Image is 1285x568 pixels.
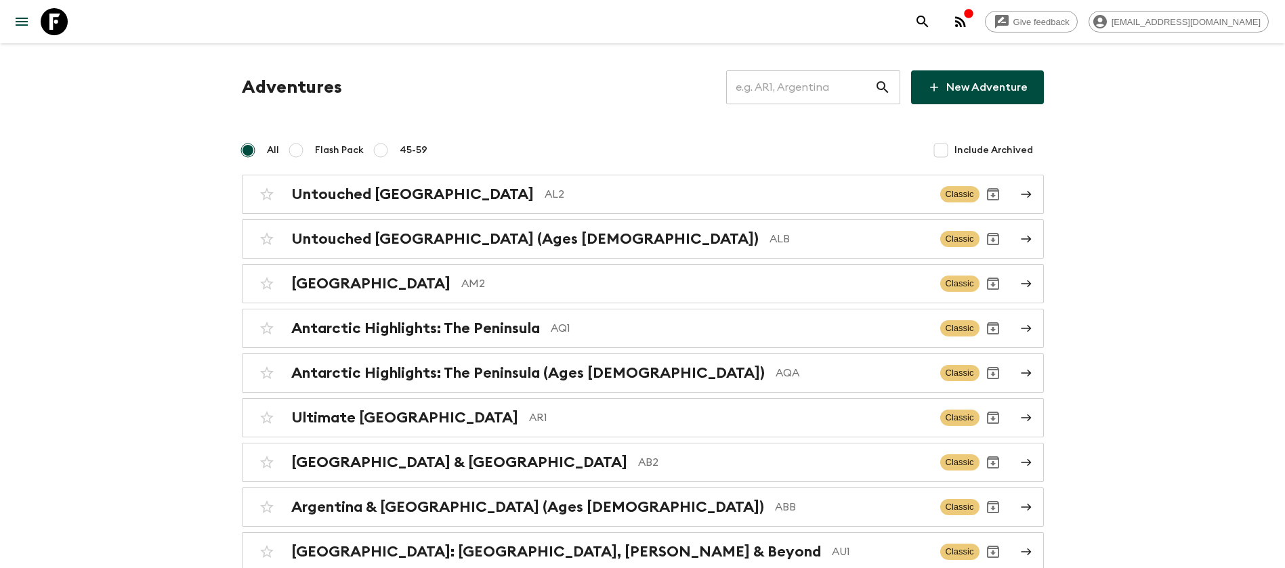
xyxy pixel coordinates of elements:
button: Archive [979,538,1007,565]
p: AB2 [638,454,929,471]
a: Ultimate [GEOGRAPHIC_DATA]AR1ClassicArchive [242,398,1044,437]
span: Classic [940,320,979,336]
span: 45-59 [400,144,427,157]
h2: [GEOGRAPHIC_DATA] & [GEOGRAPHIC_DATA] [291,454,627,471]
p: AL2 [545,186,929,202]
span: Classic [940,365,979,381]
p: ALB [770,231,929,247]
h2: Antarctic Highlights: The Peninsula (Ages [DEMOGRAPHIC_DATA]) [291,364,765,382]
button: search adventures [909,8,936,35]
h2: Untouched [GEOGRAPHIC_DATA] (Ages [DEMOGRAPHIC_DATA]) [291,230,759,248]
span: Classic [940,186,979,202]
a: Argentina & [GEOGRAPHIC_DATA] (Ages [DEMOGRAPHIC_DATA])ABBClassicArchive [242,487,1044,527]
p: AR1 [529,410,929,426]
h2: [GEOGRAPHIC_DATA]: [GEOGRAPHIC_DATA], [PERSON_NAME] & Beyond [291,543,821,561]
p: ABB [775,499,929,515]
span: Classic [940,544,979,560]
a: New Adventure [911,70,1044,104]
button: Archive [979,449,1007,476]
h2: Untouched [GEOGRAPHIC_DATA] [291,185,534,203]
a: Untouched [GEOGRAPHIC_DATA] (Ages [DEMOGRAPHIC_DATA])ALBClassicArchive [242,219,1044,259]
button: Archive [979,270,1007,297]
h2: Antarctic Highlights: The Peninsula [291,320,540,337]
h2: Argentina & [GEOGRAPHIC_DATA] (Ages [DEMOGRAPHIC_DATA]) [291,498,764,516]
p: AM2 [461,276,929,292]
span: Classic [940,276,979,292]
a: [GEOGRAPHIC_DATA]AM2ClassicArchive [242,264,1044,303]
h2: [GEOGRAPHIC_DATA] [291,275,450,292]
a: Untouched [GEOGRAPHIC_DATA]AL2ClassicArchive [242,175,1044,214]
button: Archive [979,359,1007,387]
p: AQ1 [551,320,929,336]
button: menu [8,8,35,35]
button: Archive [979,315,1007,342]
span: Classic [940,231,979,247]
button: Archive [979,404,1007,431]
a: [GEOGRAPHIC_DATA] & [GEOGRAPHIC_DATA]AB2ClassicArchive [242,443,1044,482]
span: Classic [940,454,979,471]
h1: Adventures [242,74,342,101]
p: AQA [776,365,929,381]
a: Antarctic Highlights: The PeninsulaAQ1ClassicArchive [242,309,1044,348]
span: [EMAIL_ADDRESS][DOMAIN_NAME] [1104,17,1268,27]
input: e.g. AR1, Argentina [726,68,875,106]
h2: Ultimate [GEOGRAPHIC_DATA] [291,409,518,427]
span: Give feedback [1006,17,1077,27]
span: Classic [940,499,979,515]
span: Include Archived [954,144,1033,157]
button: Archive [979,225,1007,253]
span: Classic [940,410,979,426]
button: Archive [979,494,1007,521]
button: Archive [979,181,1007,208]
span: Flash Pack [315,144,364,157]
a: Give feedback [985,11,1078,32]
div: [EMAIL_ADDRESS][DOMAIN_NAME] [1089,11,1269,32]
a: Antarctic Highlights: The Peninsula (Ages [DEMOGRAPHIC_DATA])AQAClassicArchive [242,353,1044,393]
p: AU1 [832,544,929,560]
span: All [267,144,279,157]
